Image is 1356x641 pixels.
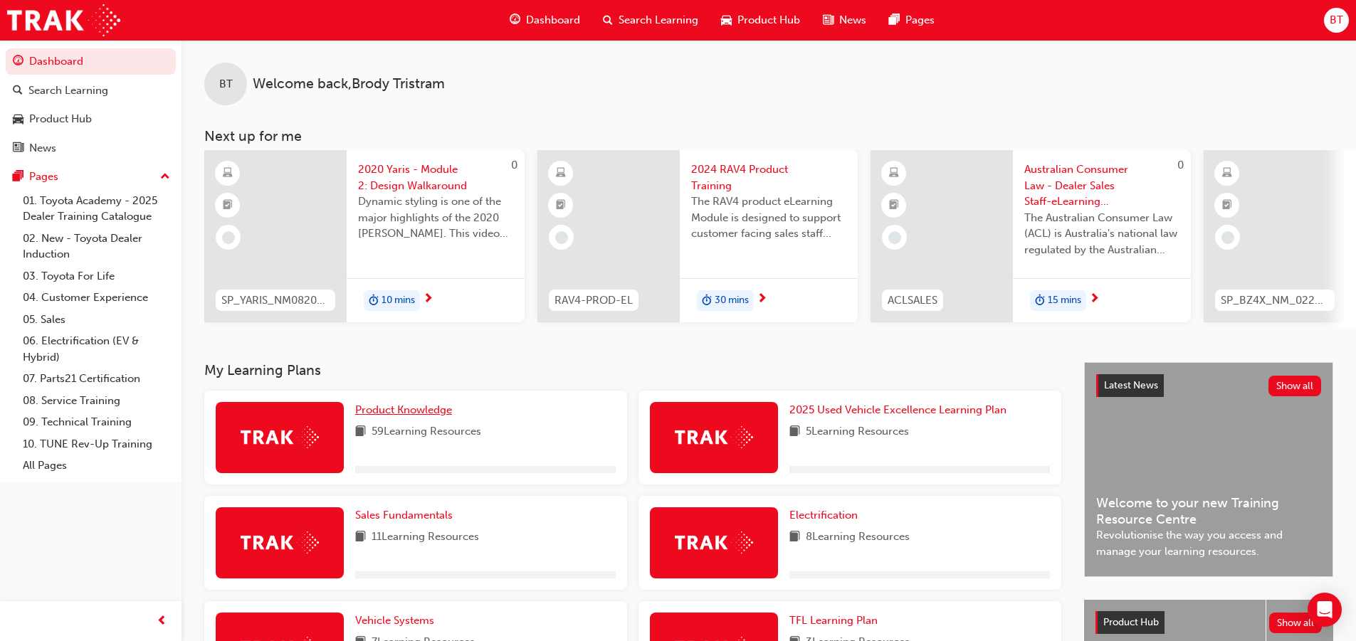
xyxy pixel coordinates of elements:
[710,6,811,35] a: car-iconProduct Hub
[537,150,858,322] a: RAV4-PROD-EL2024 RAV4 Product TrainingThe RAV4 product eLearning Module is designed to support cu...
[204,362,1061,378] h3: My Learning Plans
[6,135,176,161] a: News
[17,390,176,412] a: 08. Service Training
[372,529,479,546] span: 11 Learning Resources
[737,12,800,28] span: Product Hub
[619,12,698,28] span: Search Learning
[1096,527,1321,559] span: Revolutionise the way you access and manage your learning resources.
[789,614,878,627] span: TFL Learning Plan
[13,55,23,68] span: guage-icon
[358,194,513,242] span: Dynamic styling is one of the major highlights of the 2020 [PERSON_NAME]. This video gives an in-...
[29,169,58,185] div: Pages
[13,142,23,155] span: news-icon
[1222,164,1232,183] span: learningResourceType_ELEARNING-icon
[1221,292,1329,309] span: SP_BZ4X_NM_0224_EL01
[17,433,176,455] a: 10. TUNE Rev-Up Training
[1222,196,1232,215] span: booktick-icon
[715,292,749,309] span: 30 mins
[17,190,176,228] a: 01. Toyota Academy - 2025 Dealer Training Catalogue
[526,12,580,28] span: Dashboard
[6,46,176,164] button: DashboardSearch LearningProduct HubNews
[511,159,517,171] span: 0
[17,228,176,265] a: 02. New - Toyota Dealer Induction
[358,161,513,194] span: 2020 Yaris - Module 2: Design Walkaround
[253,76,445,92] span: Welcome back , Brody Tristram
[355,509,453,521] span: Sales Fundamentals
[17,330,176,368] a: 06. Electrification (EV & Hybrid)
[555,292,633,309] span: RAV4-PROD-EL
[29,140,56,157] div: News
[556,196,566,215] span: booktick-icon
[1104,379,1158,391] span: Latest News
[355,507,458,524] a: Sales Fundamentals
[6,48,176,75] a: Dashboard
[6,164,176,190] button: Pages
[1103,616,1159,628] span: Product Hub
[889,164,899,183] span: learningResourceType_ELEARNING-icon
[223,196,233,215] span: booktick-icon
[1084,362,1333,577] a: Latest NewsShow allWelcome to your new Training Resource CentreRevolutionise the way you access a...
[592,6,710,35] a: search-iconSearch Learning
[675,426,753,448] img: Trak
[6,78,176,104] a: Search Learning
[355,613,440,629] a: Vehicle Systems
[675,531,753,553] img: Trak
[241,426,319,448] img: Trak
[889,11,900,29] span: pages-icon
[17,287,176,309] a: 04. Customer Experience
[241,531,319,553] img: Trak
[757,293,767,306] span: next-icon
[806,529,910,546] span: 8 Learning Resources
[1024,210,1179,258] span: The Australian Consumer Law (ACL) is Australia's national law regulated by the Australian Competi...
[878,6,946,35] a: pages-iconPages
[1035,292,1045,310] span: duration-icon
[222,231,235,244] span: learningRecordVerb_NONE-icon
[1268,376,1322,396] button: Show all
[6,106,176,132] a: Product Hub
[839,12,866,28] span: News
[603,11,613,29] span: search-icon
[1048,292,1081,309] span: 15 mins
[17,368,176,390] a: 07. Parts21 Certification
[889,196,899,215] span: booktick-icon
[905,12,935,28] span: Pages
[7,4,120,36] img: Trak
[721,11,732,29] span: car-icon
[1089,293,1100,306] span: next-icon
[204,150,525,322] a: 0SP_YARIS_NM0820_EL_022020 Yaris - Module 2: Design WalkaroundDynamic styling is one of the major...
[182,128,1356,144] h3: Next up for me
[510,11,520,29] span: guage-icon
[691,194,846,242] span: The RAV4 product eLearning Module is designed to support customer facing sales staff with introdu...
[219,76,233,92] span: BT
[17,265,176,287] a: 03. Toyota For Life
[888,231,901,244] span: learningRecordVerb_NONE-icon
[702,292,712,310] span: duration-icon
[157,613,167,630] span: prev-icon
[355,423,366,441] span: book-icon
[28,83,108,99] div: Search Learning
[221,292,330,309] span: SP_YARIS_NM0820_EL_02
[355,529,366,546] span: book-icon
[17,309,176,331] a: 05. Sales
[691,161,846,194] span: 2024 RAV4 Product Training
[806,423,909,441] span: 5 Learning Resources
[1324,8,1349,33] button: BT
[355,403,452,416] span: Product Knowledge
[13,171,23,184] span: pages-icon
[789,507,863,524] a: Electrification
[1096,374,1321,397] a: Latest NewsShow all
[1330,12,1343,28] span: BT
[1095,611,1322,634] a: Product HubShow all
[789,613,883,629] a: TFL Learning Plan
[871,150,1191,322] a: 0ACLSALESAustralian Consumer Law - Dealer Sales Staff-eLearning moduleThe Australian Consumer Law...
[382,292,415,309] span: 10 mins
[13,85,23,97] span: search-icon
[1269,613,1323,633] button: Show all
[789,529,800,546] span: book-icon
[789,403,1007,416] span: 2025 Used Vehicle Excellence Learning Plan
[1177,159,1184,171] span: 0
[1096,495,1321,527] span: Welcome to your new Training Resource Centre
[1308,593,1342,627] div: Open Intercom Messenger
[888,292,937,309] span: ACLSALES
